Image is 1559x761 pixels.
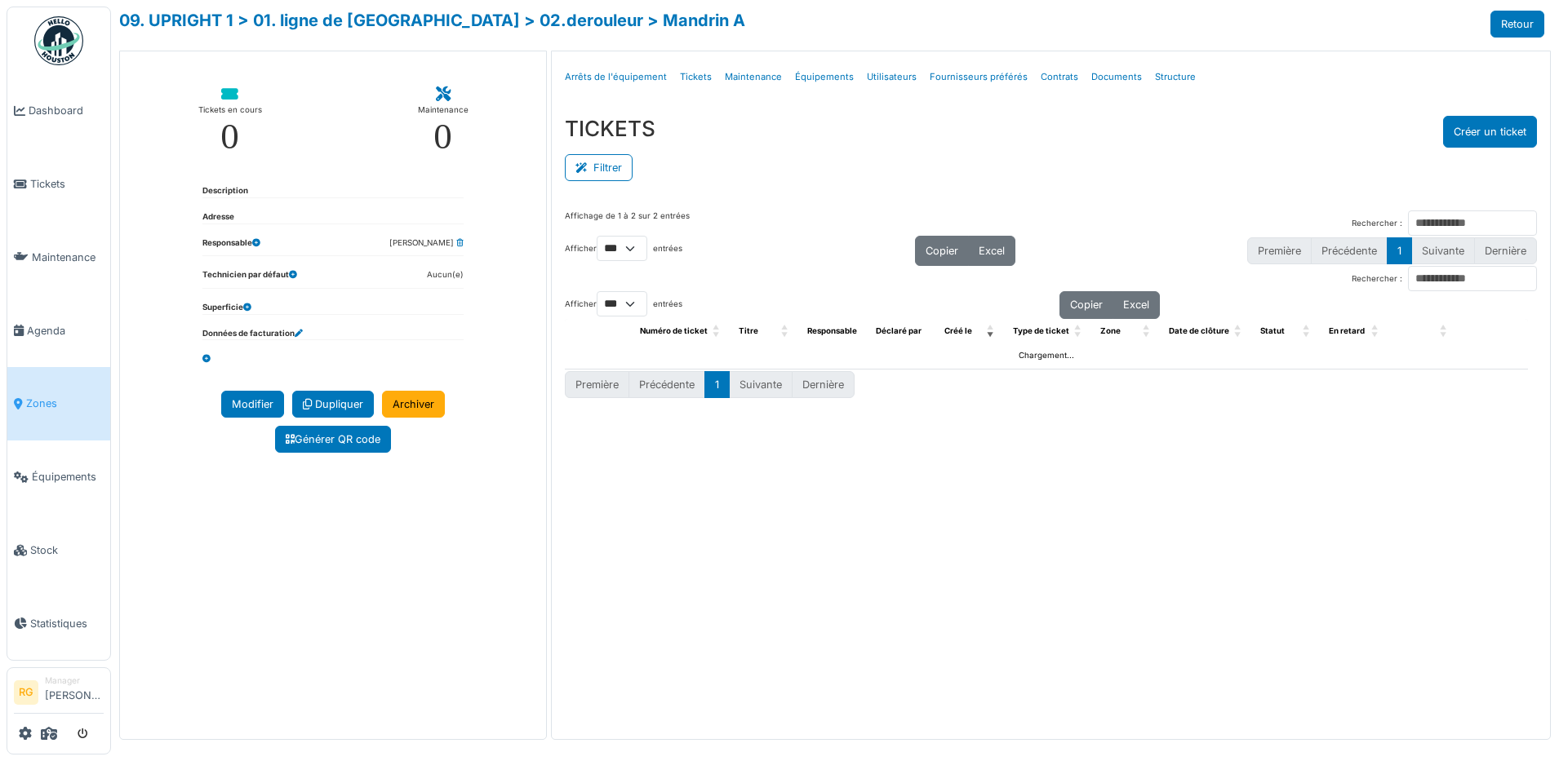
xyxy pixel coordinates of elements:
label: Rechercher : [1352,273,1402,285]
a: Équipements [7,440,110,514]
div: Tickets en cours [198,102,262,118]
dt: Données de facturation [202,328,303,340]
a: Tickets [7,148,110,221]
h3: TICKETS [565,116,655,141]
dt: Adresse [202,211,234,223]
a: Dupliquer [292,391,374,418]
span: En retard [1329,326,1365,335]
a: Structure [1148,58,1202,96]
dt: Responsable [202,237,260,256]
nav: pagination [565,371,855,398]
select: Afficherentrées [597,236,647,261]
div: Affichage de 1 à 2 sur 2 entrées [565,210,690,236]
span: Date de clôture: Activate to sort [1234,319,1244,344]
li: RG [14,680,38,705]
button: Excel [1113,291,1160,318]
nav: pagination [1247,237,1537,264]
a: Tickets [673,58,718,96]
a: Maintenance 0 [405,74,482,168]
a: Agenda [7,294,110,367]
span: Tickets [30,176,104,192]
span: Créé le [944,326,972,335]
span: Équipements [32,469,104,484]
span: : Activate to sort [1440,319,1450,344]
div: Maintenance [418,102,469,118]
span: Excel [979,245,1005,257]
span: Copier [926,245,958,257]
span: Type de ticket: Activate to sort [1074,319,1084,344]
span: Maintenance [32,250,104,265]
div: Manager [45,675,104,687]
button: 1 [704,371,730,398]
span: Titre: Activate to sort [781,319,791,344]
button: Créer un ticket [1443,116,1537,148]
span: Stock [30,542,104,558]
a: Archiver [382,391,445,418]
span: Titre [739,326,758,335]
span: Statut [1260,326,1285,335]
a: > Mandrin A [647,11,745,30]
a: Contrats [1034,58,1085,96]
a: Stock [7,514,110,587]
button: 1 [1387,237,1412,264]
span: Responsable [807,326,857,335]
a: Modifier [221,391,284,418]
span: Copier [1070,299,1103,311]
dt: Description [202,185,248,197]
div: 0 [433,118,452,155]
button: Copier [1059,291,1113,318]
span: Statistiques [30,616,104,631]
a: Dashboard [7,74,110,148]
td: Chargement... [565,343,1528,369]
span: Agenda [27,323,104,338]
span: Numéro de ticket [640,326,708,335]
a: Zones [7,367,110,440]
label: Afficher entrées [565,236,682,261]
button: Filtrer [565,154,633,181]
a: Maintenance [718,58,788,96]
label: Afficher entrées [565,291,682,316]
img: Badge_color-CXgf-gQk.svg [34,16,83,65]
dt: Technicien par défaut [202,269,297,288]
span: Numéro de ticket: Activate to sort [713,319,722,344]
a: Arrêts de l'équipement [558,58,673,96]
a: Documents [1085,58,1148,96]
button: Excel [968,236,1015,266]
a: > 01. ligne de [GEOGRAPHIC_DATA] [238,11,520,30]
span: Zones [26,396,104,411]
a: Générer QR code [275,426,391,453]
span: Zone [1100,326,1121,335]
span: Type de ticket [1013,326,1069,335]
a: Retour [1490,11,1544,38]
dd: Aucun(e) [427,269,464,281]
span: Statut: Activate to sort [1303,319,1312,344]
select: Afficherentrées [597,291,647,316]
span: Dashboard [29,103,104,118]
a: > 02.derouleur [524,11,643,30]
span: Date de clôture [1169,326,1229,335]
span: Excel [1123,299,1149,311]
a: Tickets en cours 0 [185,74,275,168]
a: Équipements [788,58,860,96]
span: En retard: Activate to sort [1371,319,1381,344]
button: Copier [915,236,969,266]
a: Utilisateurs [860,58,923,96]
span: Déclaré par [876,326,922,335]
div: 0 [220,118,239,155]
span: Créé le: Activate to remove sorting [987,319,997,344]
a: Fournisseurs préférés [923,58,1034,96]
label: Rechercher : [1352,218,1402,230]
span: Zone: Activate to sort [1143,319,1153,344]
li: [PERSON_NAME] [45,675,104,710]
a: Maintenance [7,221,110,294]
a: 09. UPRIGHT 1 [119,11,233,30]
a: Statistiques [7,586,110,660]
dd: [PERSON_NAME] [389,237,464,250]
dt: Superficie [202,302,251,314]
a: RG Manager[PERSON_NAME] [14,675,104,714]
